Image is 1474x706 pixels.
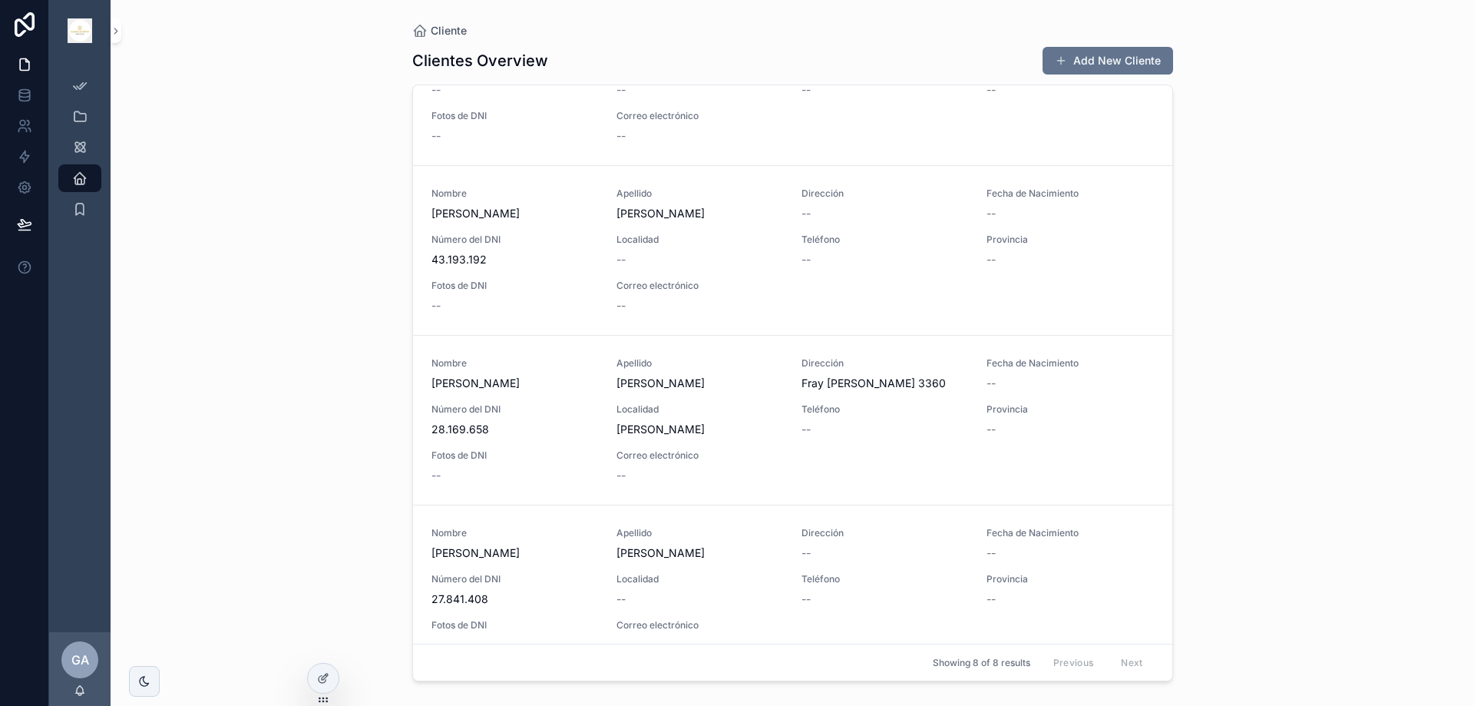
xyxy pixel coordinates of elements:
span: Fotos de DNI [431,619,598,631]
span: [PERSON_NAME] [616,545,783,561]
span: Correo electrónico [616,110,783,122]
span: Apellido [616,357,783,370]
a: Nombre[PERSON_NAME]Apellido[PERSON_NAME]Dirección--Fecha de Nacimiento--Número del DNI43.193.192L... [413,166,1172,336]
span: Teléfono [801,403,968,416]
button: Add New Cliente [1043,47,1173,75]
span: [PERSON_NAME] [616,376,783,391]
span: Nombre [431,187,598,200]
span: Localidad [616,234,783,246]
span: -- [616,592,626,607]
span: Nombre [431,527,598,539]
span: -- [987,545,996,561]
span: Fecha de Nacimiento [987,187,1153,200]
span: [PERSON_NAME] [431,376,598,391]
span: Dirección [801,527,968,539]
span: Teléfono [801,573,968,585]
span: -- [801,82,811,98]
span: -- [987,422,996,437]
span: Número del DNI [431,234,598,246]
span: -- [987,82,996,98]
span: Nombre [431,357,598,370]
span: [PERSON_NAME] [431,545,598,561]
span: -- [616,82,626,98]
span: Fotos de DNI [431,449,598,462]
span: -- [987,376,996,391]
span: Dirección [801,187,968,200]
span: -- [431,298,441,313]
span: Fotos de DNI [431,110,598,122]
span: Provincia [987,403,1153,416]
span: -- [431,638,441,653]
h1: Clientes Overview [412,50,548,71]
span: -- [801,252,811,267]
span: [PERSON_NAME] [616,422,783,437]
span: -- [616,128,626,144]
img: App logo [68,18,92,43]
span: Localidad [616,403,783,416]
span: -- [801,545,811,561]
span: Dirección [801,357,968,370]
a: Nombre[PERSON_NAME]Apellido[PERSON_NAME]Dirección--Fecha de Nacimiento--Número del DNI27.841.408L... [413,505,1172,675]
span: Provincia [987,573,1153,585]
span: Número del DNI [431,573,598,585]
span: [PERSON_NAME] [431,206,598,221]
span: -- [987,252,996,267]
span: -- [801,592,811,607]
a: Nombre[PERSON_NAME]Apellido[PERSON_NAME]DirecciónFray [PERSON_NAME] 3360Fecha de Nacimiento--Núme... [413,336,1172,505]
span: Apellido [616,187,783,200]
span: 28.169.658 [431,422,598,437]
span: Teléfono [801,234,968,246]
span: -- [431,468,441,483]
span: 43.193.192 [431,252,598,267]
a: Cliente [412,23,467,38]
span: Showing 8 of 8 results [933,657,1030,669]
span: GA [71,651,89,669]
span: -- [987,206,996,221]
span: -- [616,298,626,313]
span: Correo electrónico [616,619,783,631]
span: -- [616,252,626,267]
div: scrollable content [49,61,111,243]
span: Fecha de Nacimiento [987,357,1153,370]
span: Correo electrónico [616,280,783,292]
span: -- [801,206,811,221]
span: [PERSON_NAME] [616,206,783,221]
span: -- [987,592,996,607]
span: Localidad [616,573,783,585]
span: -- [801,422,811,437]
span: Correo electrónico [616,449,783,462]
span: -- [431,82,441,98]
span: Número del DNI [431,403,598,416]
span: Apellido [616,527,783,539]
span: Provincia [987,234,1153,246]
span: Cliente [431,23,467,38]
span: -- [616,638,626,653]
span: -- [431,128,441,144]
span: Fecha de Nacimiento [987,527,1153,539]
span: -- [616,468,626,483]
span: 27.841.408 [431,592,598,607]
span: Fray [PERSON_NAME] 3360 [801,376,968,391]
span: Fotos de DNI [431,280,598,292]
